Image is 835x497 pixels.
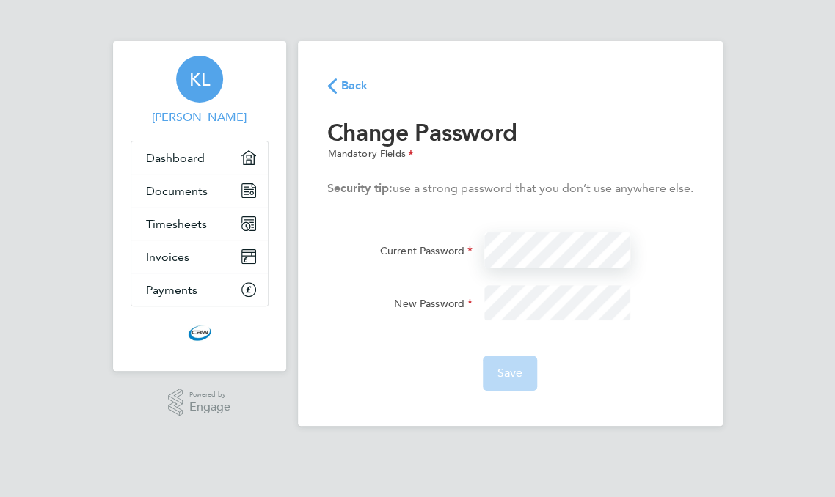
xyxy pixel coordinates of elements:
b: Security tip: [327,181,393,195]
span: KL [189,70,210,89]
span: Invoices [146,250,189,264]
p: use a strong password that you don’t use anywhere else. [327,180,693,197]
nav: Main navigation [113,41,286,371]
a: Documents [131,174,268,207]
a: Dashboard [131,141,268,174]
div: Mandatory Fields [327,147,693,162]
label: New Password [394,297,473,314]
span: Engage [189,401,230,413]
a: Payments [131,273,268,306]
h2: Change Password [327,118,693,162]
img: cbwstaffingsolutions-logo-retina.png [188,321,211,345]
span: Powered by [189,389,230,401]
span: Dashboard [146,151,205,165]
span: Timesheets [146,217,207,231]
a: Go to home page [131,321,269,345]
span: Kin Wai Lam [131,108,269,126]
a: Timesheets [131,207,268,240]
a: KL[PERSON_NAME] [131,56,269,126]
button: Back [327,76,368,95]
span: Documents [146,184,208,198]
span: Back [341,77,368,95]
a: Invoices [131,240,268,273]
label: Current Password [380,244,473,262]
span: Payments [146,283,197,297]
a: Powered byEngage [168,389,230,416]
